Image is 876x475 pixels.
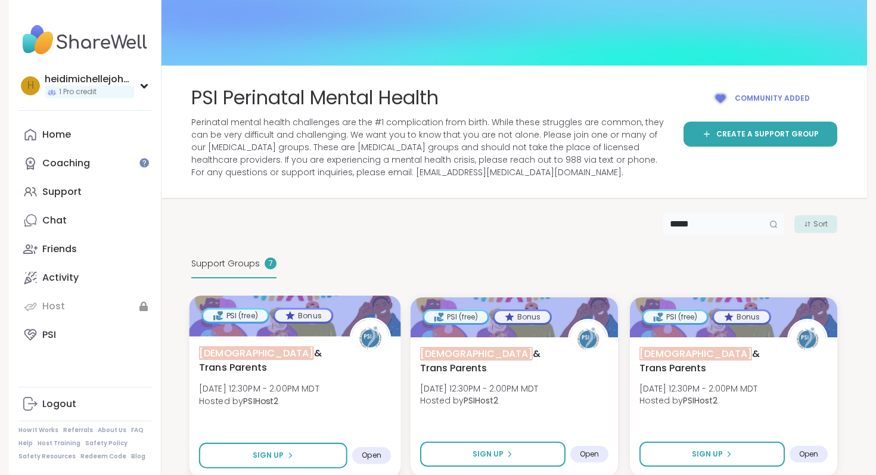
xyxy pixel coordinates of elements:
img: PSIHost2 [570,321,607,358]
a: FAQ [131,426,144,434]
div: PSI (free) [644,311,707,323]
span: Support Groups [191,257,260,270]
div: heidimichellejohnson1 [45,73,134,86]
span: [DATE] 12:30PM - 2:00PM MDT [420,383,538,395]
span: [DATE] 12:30PM - 2:00PM MDT [639,383,757,395]
a: Chat [18,206,151,235]
div: PSI [42,328,56,341]
img: ShareWell Nav Logo [18,19,151,61]
a: Blog [131,452,145,461]
div: Bonus [495,311,550,323]
a: Support [18,178,151,206]
span: Hosted by [639,395,757,406]
div: Support [42,185,82,198]
a: Logout [18,390,151,418]
a: About Us [98,426,126,434]
span: 1 Pro credit [59,87,97,97]
span: [DEMOGRAPHIC_DATA] [420,347,533,361]
div: Home [42,128,71,141]
div: PSI (free) [203,309,268,321]
img: PSIHost2 [352,319,389,357]
span: Open [362,451,381,460]
a: Create a support group [684,122,837,147]
a: Host Training [38,439,80,448]
a: Referrals [63,426,93,434]
span: Sign Up [473,449,504,460]
iframe: Spotlight [139,158,149,167]
b: PSIHost2 [243,395,278,406]
div: 7 [265,257,277,269]
span: Create a support group [716,129,819,139]
a: Friends [18,235,151,263]
a: Host [18,292,151,321]
div: Host [42,300,65,313]
button: Community added [684,85,837,112]
a: How It Works [18,426,58,434]
a: PSI [18,321,151,349]
div: PSI (free) [424,311,487,323]
a: Activity [18,263,151,292]
button: Sign Up [199,443,347,468]
b: PSIHost2 [464,395,498,406]
span: & Trans Parents [420,347,555,375]
span: [DEMOGRAPHIC_DATA] [639,347,752,361]
div: Activity [42,271,79,284]
div: Coaching [42,157,90,170]
a: Home [18,120,151,149]
a: Coaching [18,149,151,178]
a: Safety Policy [85,439,128,448]
span: Sort [813,219,828,229]
span: & Trans Parents [639,347,774,375]
div: Friends [42,243,77,256]
span: Open [799,449,818,459]
span: Open [580,449,599,459]
div: Bonus [714,311,769,323]
button: Sign Up [420,442,566,467]
span: Hosted by [420,395,538,406]
span: [DEMOGRAPHIC_DATA] [199,346,314,359]
button: Sign Up [639,442,785,467]
a: Redeem Code [80,452,126,461]
div: Logout [42,398,76,411]
span: h [27,78,34,94]
span: [DATE] 12:30PM - 2:00PM MDT [199,383,319,395]
div: Chat [42,214,67,227]
a: Help [18,439,33,448]
span: PSI Perinatal Mental Health [191,85,439,111]
a: Safety Resources [18,452,76,461]
span: Hosted by [199,395,319,406]
span: Perinatal mental health challenges are the #1 complication from birth. While these struggles are ... [191,116,669,179]
span: Community added [735,93,810,104]
img: PSIHost2 [789,321,826,358]
b: PSIHost2 [683,395,717,406]
span: & Trans Parents [199,346,337,375]
div: Bonus [275,309,331,321]
span: Sign Up [253,450,284,461]
span: Sign Up [692,449,723,460]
